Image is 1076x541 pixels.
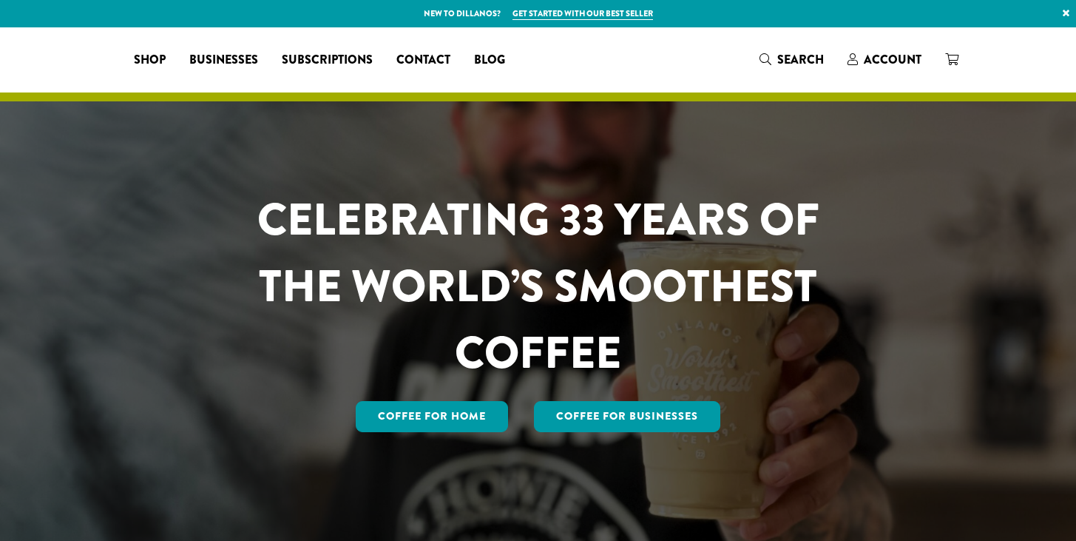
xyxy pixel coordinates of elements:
[282,51,373,70] span: Subscriptions
[356,401,508,432] a: Coffee for Home
[214,187,863,386] h1: CELEBRATING 33 YEARS OF THE WORLD’S SMOOTHEST COFFEE
[512,7,653,20] a: Get started with our best seller
[864,51,921,68] span: Account
[474,51,505,70] span: Blog
[777,51,824,68] span: Search
[134,51,166,70] span: Shop
[396,51,450,70] span: Contact
[122,48,177,72] a: Shop
[189,51,258,70] span: Businesses
[748,47,836,72] a: Search
[534,401,720,432] a: Coffee For Businesses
